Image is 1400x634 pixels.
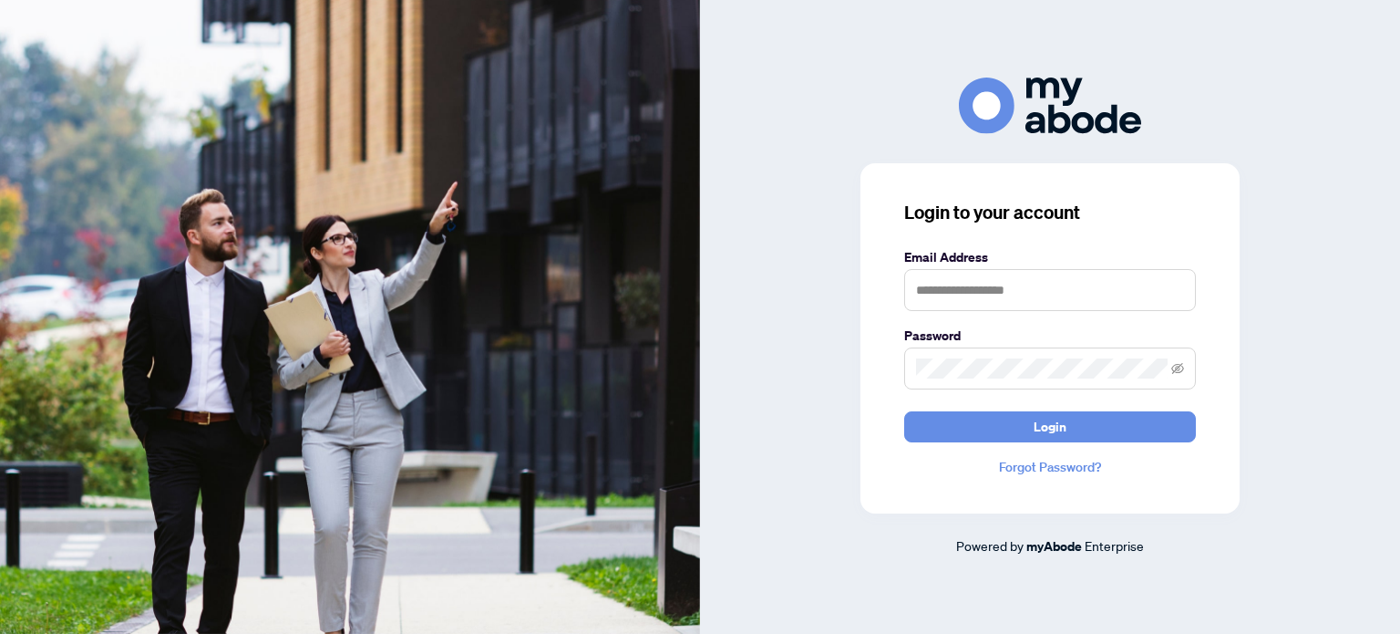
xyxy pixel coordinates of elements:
[1034,412,1066,442] span: Login
[956,537,1024,554] span: Powered by
[904,247,1196,267] label: Email Address
[904,411,1196,442] button: Login
[1026,536,1082,556] a: myAbode
[1085,537,1144,554] span: Enterprise
[959,78,1141,133] img: ma-logo
[1171,362,1184,375] span: eye-invisible
[904,457,1196,477] a: Forgot Password?
[904,200,1196,225] h3: Login to your account
[904,326,1196,346] label: Password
